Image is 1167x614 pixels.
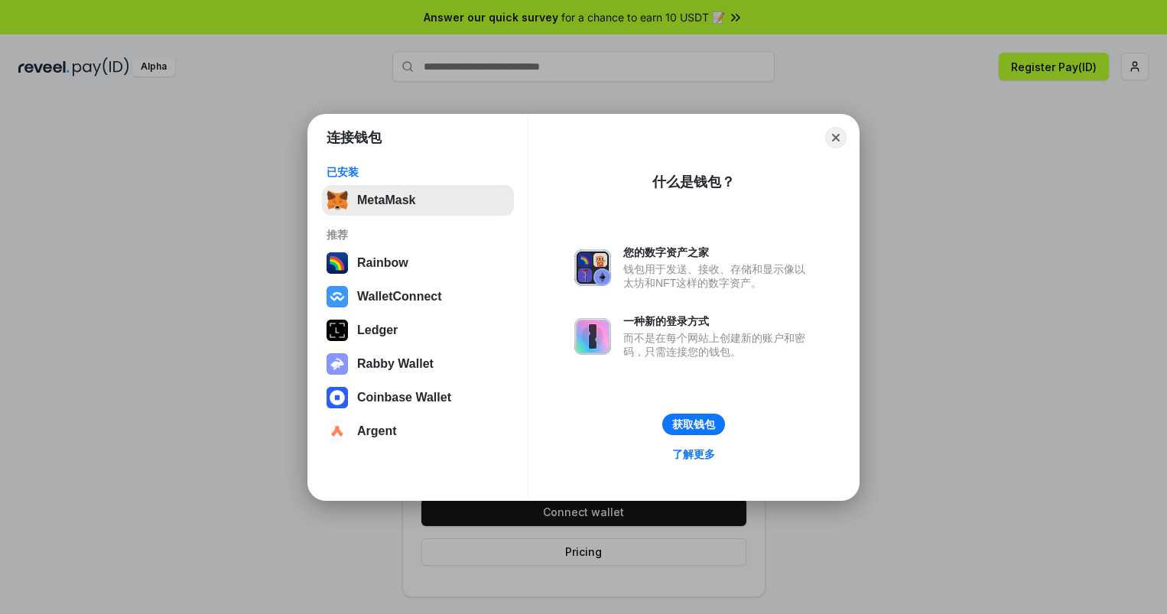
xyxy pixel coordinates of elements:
button: Rabby Wallet [322,349,514,379]
div: 而不是在每个网站上创建新的账户和密码，只需连接您的钱包。 [623,331,813,359]
img: svg+xml,%3Csvg%20xmlns%3D%22http%3A%2F%2Fwww.w3.org%2F2000%2Fsvg%22%20fill%3D%22none%22%20viewBox... [327,353,348,375]
div: 什么是钱包？ [652,173,735,191]
button: Rainbow [322,248,514,278]
div: 钱包用于发送、接收、存储和显示像以太坊和NFT这样的数字资产。 [623,262,813,290]
button: Ledger [322,315,514,346]
a: 了解更多 [663,444,724,464]
div: Rainbow [357,256,408,270]
div: 您的数字资产之家 [623,245,813,259]
button: WalletConnect [322,281,514,312]
img: svg+xml,%3Csvg%20width%3D%22120%22%20height%3D%22120%22%20viewBox%3D%220%200%20120%20120%22%20fil... [327,252,348,274]
div: Coinbase Wallet [357,391,451,404]
button: 获取钱包 [662,414,725,435]
button: Argent [322,416,514,447]
h1: 连接钱包 [327,128,382,147]
img: svg+xml,%3Csvg%20xmlns%3D%22http%3A%2F%2Fwww.w3.org%2F2000%2Fsvg%22%20fill%3D%22none%22%20viewBox... [574,249,611,286]
button: Coinbase Wallet [322,382,514,413]
img: svg+xml,%3Csvg%20width%3D%2228%22%20height%3D%2228%22%20viewBox%3D%220%200%2028%2028%22%20fill%3D... [327,286,348,307]
div: Argent [357,424,397,438]
div: 已安装 [327,165,509,179]
div: Rabby Wallet [357,357,434,371]
button: MetaMask [322,185,514,216]
div: Ledger [357,323,398,337]
div: 获取钱包 [672,417,715,431]
div: 了解更多 [672,447,715,461]
img: svg+xml,%3Csvg%20xmlns%3D%22http%3A%2F%2Fwww.w3.org%2F2000%2Fsvg%22%20fill%3D%22none%22%20viewBox... [574,318,611,355]
div: 一种新的登录方式 [623,314,813,328]
div: MetaMask [357,193,415,207]
div: 推荐 [327,228,509,242]
button: Close [825,127,847,148]
img: svg+xml,%3Csvg%20fill%3D%22none%22%20height%3D%2233%22%20viewBox%3D%220%200%2035%2033%22%20width%... [327,190,348,211]
img: svg+xml,%3Csvg%20xmlns%3D%22http%3A%2F%2Fwww.w3.org%2F2000%2Fsvg%22%20width%3D%2228%22%20height%3... [327,320,348,341]
img: svg+xml,%3Csvg%20width%3D%2228%22%20height%3D%2228%22%20viewBox%3D%220%200%2028%2028%22%20fill%3D... [327,421,348,442]
img: svg+xml,%3Csvg%20width%3D%2228%22%20height%3D%2228%22%20viewBox%3D%220%200%2028%2028%22%20fill%3D... [327,387,348,408]
div: WalletConnect [357,290,442,304]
